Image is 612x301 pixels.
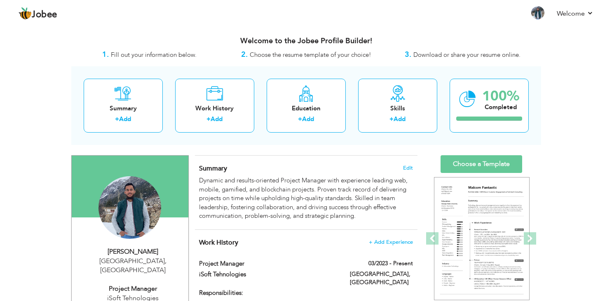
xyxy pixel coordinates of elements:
[199,238,238,247] span: Work History
[199,176,413,220] div: Dynamic and results-oriented Project Manager with experience leading web, mobile, gamified, and b...
[165,257,166,266] span: ,
[394,115,406,123] a: Add
[405,49,411,60] strong: 3.
[441,155,522,173] a: Choose a Template
[98,176,161,239] img: Subhan Wahid
[199,259,338,268] label: Project Manager
[90,104,156,113] div: Summary
[211,115,223,123] a: Add
[302,115,314,123] a: Add
[206,115,211,124] label: +
[482,103,519,112] div: Completed
[389,115,394,124] label: +
[199,164,413,173] h4: Adding a summary is a quick and easy way to highlight your experience and interests.
[250,51,371,59] span: Choose the resume template of your choice!
[32,10,57,19] span: Jobee
[19,7,32,20] img: jobee.io
[369,239,413,245] span: + Add Experience
[115,115,119,124] label: +
[199,164,227,173] span: Summary
[482,89,519,103] div: 100%
[102,49,109,60] strong: 1.
[111,51,197,59] span: Fill out your information below.
[199,270,338,279] label: iSoft Tehnologies
[78,257,188,275] div: [GEOGRAPHIC_DATA] [GEOGRAPHIC_DATA]
[199,289,243,297] strong: Responsibilities:
[368,259,413,268] label: 03/2023 - Present
[298,115,302,124] label: +
[199,238,413,247] h4: This helps to show the companies you have worked for.
[350,270,413,287] label: [GEOGRAPHIC_DATA], [GEOGRAPHIC_DATA]
[182,104,248,113] div: Work History
[413,51,521,59] span: Download or share your resume online.
[119,115,131,123] a: Add
[557,9,593,19] a: Welcome
[241,49,248,60] strong: 2.
[78,247,188,257] div: [PERSON_NAME]
[78,284,188,294] div: Project Manager
[71,37,541,45] h3: Welcome to the Jobee Profile Builder!
[403,165,413,171] span: Edit
[531,6,544,19] img: Profile Img
[19,7,57,20] a: Jobee
[273,104,339,113] div: Education
[365,104,431,113] div: Skills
